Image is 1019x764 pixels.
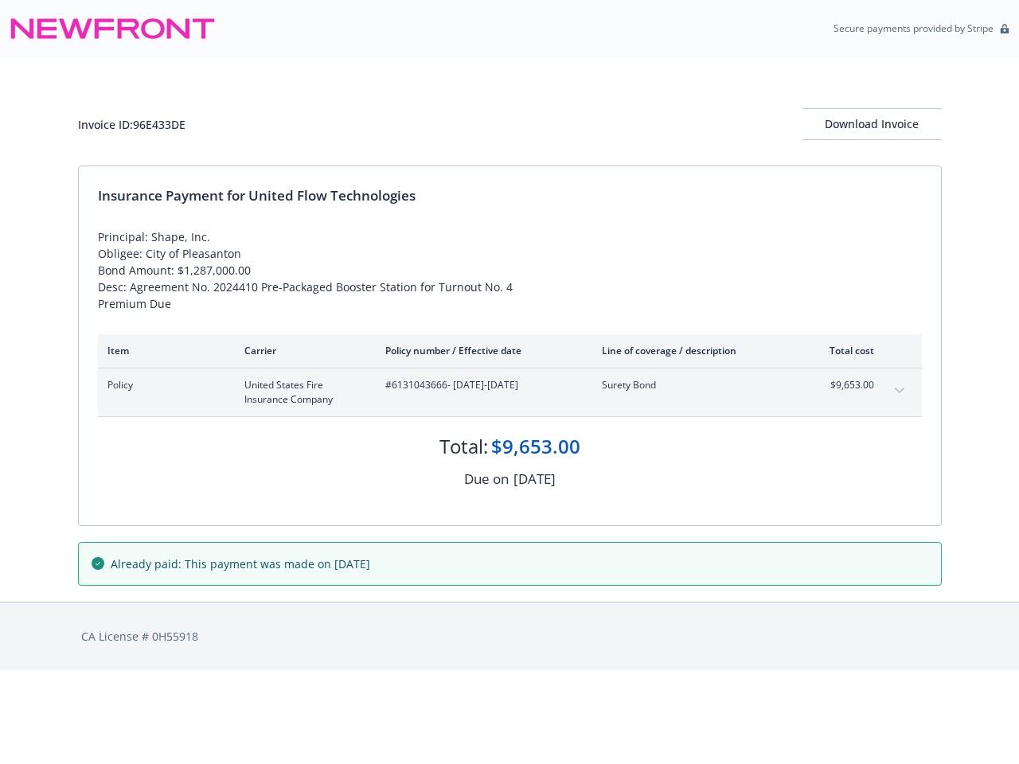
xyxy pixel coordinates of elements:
div: $9,653.00 [491,433,580,460]
div: CA License # 0H55918 [81,628,939,645]
div: Item [107,344,219,357]
div: Line of coverage / description [602,344,789,357]
div: Insurance Payment for United Flow Technologies [98,185,922,206]
p: Secure payments provided by Stripe [834,21,994,35]
span: Surety Bond [602,378,789,392]
div: PolicyUnited States Fire Insurance Company#6131043666- [DATE]-[DATE]Surety Bond$9,653.00expand co... [98,368,922,416]
div: Due on [464,469,509,489]
div: Invoice ID: 96E433DE [78,116,185,133]
div: Total: [439,433,488,460]
span: #6131043666 - [DATE]-[DATE] [385,378,576,392]
div: Carrier [244,344,360,357]
span: Policy [107,378,219,392]
span: Already paid: This payment was made on [DATE] [111,555,370,572]
div: [DATE] [513,469,556,489]
span: $9,653.00 [814,378,874,392]
div: Total cost [814,344,874,357]
span: United States Fire Insurance Company [244,378,360,407]
div: Principal: Shape, Inc. Obligee: City of Pleasanton Bond Amount: $1,287,000.00 Desc: Agreement No.... [98,228,922,312]
button: expand content [887,378,912,403]
div: Policy number / Effective date [385,344,576,357]
button: Download Invoice [802,108,942,140]
div: Download Invoice [802,109,942,139]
